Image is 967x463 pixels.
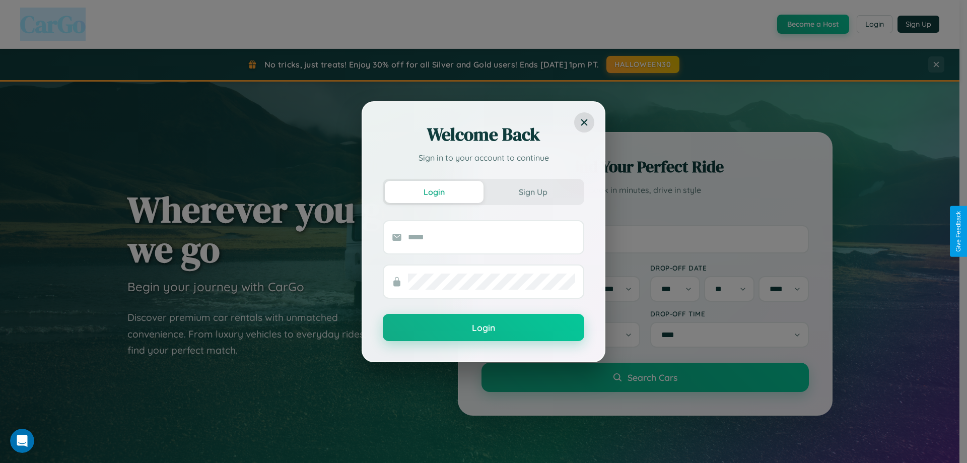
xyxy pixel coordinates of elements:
[383,122,584,147] h2: Welcome Back
[483,181,582,203] button: Sign Up
[383,314,584,341] button: Login
[385,181,483,203] button: Login
[10,429,34,453] iframe: Intercom live chat
[955,211,962,252] div: Give Feedback
[383,152,584,164] p: Sign in to your account to continue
